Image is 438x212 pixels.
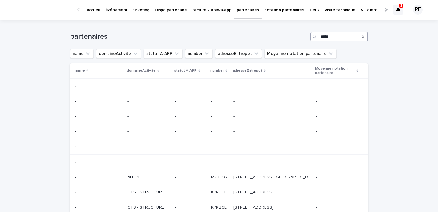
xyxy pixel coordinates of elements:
p: - [175,129,206,134]
p: CTS - STRUCTURE [127,205,170,210]
p: - [211,98,214,104]
div: 1 [393,5,403,15]
p: - [316,128,318,134]
p: statut A-APP [174,67,197,74]
input: Search [310,32,368,41]
img: Ls34BcGeRexTGTNfXpUC [12,4,71,16]
p: - [233,82,236,89]
p: [STREET_ADDRESS] [GEOGRAPHIC_DATA] [233,174,312,180]
tr: -- ---- -- -- [70,94,368,109]
p: - [316,143,318,149]
p: - [75,143,78,149]
p: adresseEntrepot [233,67,262,74]
p: - [75,204,78,210]
tr: -- ---- -- -- [70,78,368,94]
p: - [127,114,170,119]
p: - [211,113,214,119]
p: [STREET_ADDRESS] [233,204,275,210]
p: KPRBCL [211,189,228,195]
p: - [316,113,318,119]
p: Moyenne notation partenaire [315,65,355,77]
p: - [127,84,170,89]
button: name [70,49,94,59]
p: - [75,113,78,119]
p: RBUC97 [211,174,229,180]
p: [STREET_ADDRESS] [233,189,275,195]
p: - [316,98,318,104]
p: - [127,129,170,134]
button: statut A-APP [144,49,182,59]
p: - [233,143,236,149]
p: - [316,158,318,165]
p: - [211,143,214,149]
button: domaineActivite [96,49,141,59]
h1: partenaires [70,32,308,41]
p: - [175,160,206,165]
p: - [211,82,214,89]
tr: -- CTS - STRUCTURE-KPRBCLKPRBCL [STREET_ADDRESS][STREET_ADDRESS] -- [70,185,368,200]
p: - [175,205,206,210]
p: CTS - STRUCTURE [127,190,170,195]
p: - [127,99,170,104]
p: - [175,114,206,119]
p: domaineActivite [127,67,156,74]
p: - [75,174,78,180]
p: - [316,204,318,210]
div: PF [413,5,423,15]
p: - [75,98,78,104]
p: - [75,158,78,165]
p: KPRBCL [211,204,228,210]
p: - [233,128,236,134]
tr: -- AUTRE-RBUC97RBUC97 [STREET_ADDRESS] [GEOGRAPHIC_DATA][STREET_ADDRESS] [GEOGRAPHIC_DATA] -- [70,170,368,185]
p: - [175,190,206,195]
tr: -- ---- -- -- [70,109,368,124]
p: - [127,144,170,149]
p: - [75,82,78,89]
p: number [210,67,224,74]
p: - [316,174,318,180]
button: Moyenne notation partenaire [264,49,337,59]
p: - [316,189,318,195]
p: - [175,144,206,149]
p: - [175,99,206,104]
p: - [75,128,78,134]
p: - [175,84,206,89]
p: - [211,128,214,134]
p: 1 [400,3,402,8]
tr: -- ---- -- -- [70,139,368,154]
p: - [233,158,236,165]
button: adresseEntrepot [215,49,262,59]
tr: -- ---- -- -- [70,154,368,170]
p: - [233,98,236,104]
p: - [316,82,318,89]
p: - [75,189,78,195]
tr: -- ---- -- -- [70,124,368,139]
p: - [127,160,170,165]
button: number [185,49,213,59]
p: - [233,113,236,119]
p: name [75,67,85,74]
p: - [211,158,214,165]
p: - [175,175,206,180]
p: AUTRE [127,175,170,180]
